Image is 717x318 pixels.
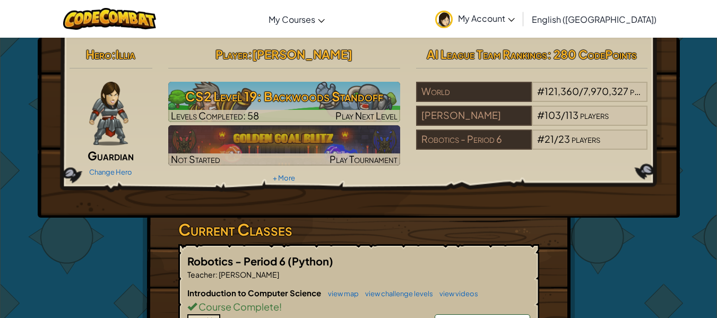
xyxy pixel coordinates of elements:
span: : [215,270,218,279]
span: : 280 CodePoints [547,47,637,62]
a: World#121,360/7,970,327players [416,92,648,104]
span: Not Started [171,153,220,165]
span: : [248,47,252,62]
span: My Account [458,13,515,24]
span: players [630,85,659,97]
span: 113 [565,109,578,121]
span: Course Complete [197,300,279,313]
span: Play Next Level [335,109,398,122]
span: Guardian [88,148,134,163]
a: Robotics - Period 6#21/23players [416,140,648,152]
span: My Courses [269,14,315,25]
span: players [572,133,600,145]
span: # [537,133,545,145]
span: 121,360 [545,85,579,97]
img: Golden Goal [168,125,400,166]
span: English ([GEOGRAPHIC_DATA]) [532,14,656,25]
a: Play Next Level [168,82,400,122]
img: CodeCombat logo [63,8,156,30]
span: Teacher [187,270,215,279]
span: / [561,109,565,121]
img: CS2 Level 19: Backwoods Standoff [168,82,400,122]
span: [PERSON_NAME] [252,47,352,62]
span: [PERSON_NAME] [218,270,279,279]
span: # [537,85,545,97]
img: guardian-pose.png [89,82,128,145]
span: players [580,109,609,121]
span: 21 [545,133,554,145]
span: : [111,47,116,62]
a: view videos [434,289,478,298]
div: Robotics - Period 6 [416,130,532,150]
span: 7,970,327 [583,85,628,97]
span: Levels Completed: 58 [171,109,259,122]
a: My Account [430,2,520,36]
span: (Python) [288,254,333,268]
span: ! [279,300,282,313]
a: [PERSON_NAME]#103/113players [416,116,648,128]
span: 103 [545,109,561,121]
span: Player [215,47,248,62]
img: avatar [435,11,453,28]
a: Not StartedPlay Tournament [168,125,400,166]
span: Introduction to Computer Science [187,288,323,298]
a: Change Hero [89,168,132,176]
span: Hero [86,47,111,62]
a: + More [273,174,295,182]
span: / [554,133,558,145]
h3: CS2 Level 19: Backwoods Standoff [168,84,400,108]
a: My Courses [263,5,330,33]
a: view map [323,289,359,298]
span: AI League Team Rankings [427,47,547,62]
span: / [579,85,583,97]
div: [PERSON_NAME] [416,106,532,126]
span: Illia [116,47,135,62]
a: view challenge levels [360,289,433,298]
h3: Current Classes [178,218,539,242]
span: Play Tournament [330,153,398,165]
a: English ([GEOGRAPHIC_DATA]) [526,5,662,33]
span: # [537,109,545,121]
span: Robotics - Period 6 [187,254,288,268]
div: World [416,82,532,102]
span: 23 [558,133,570,145]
